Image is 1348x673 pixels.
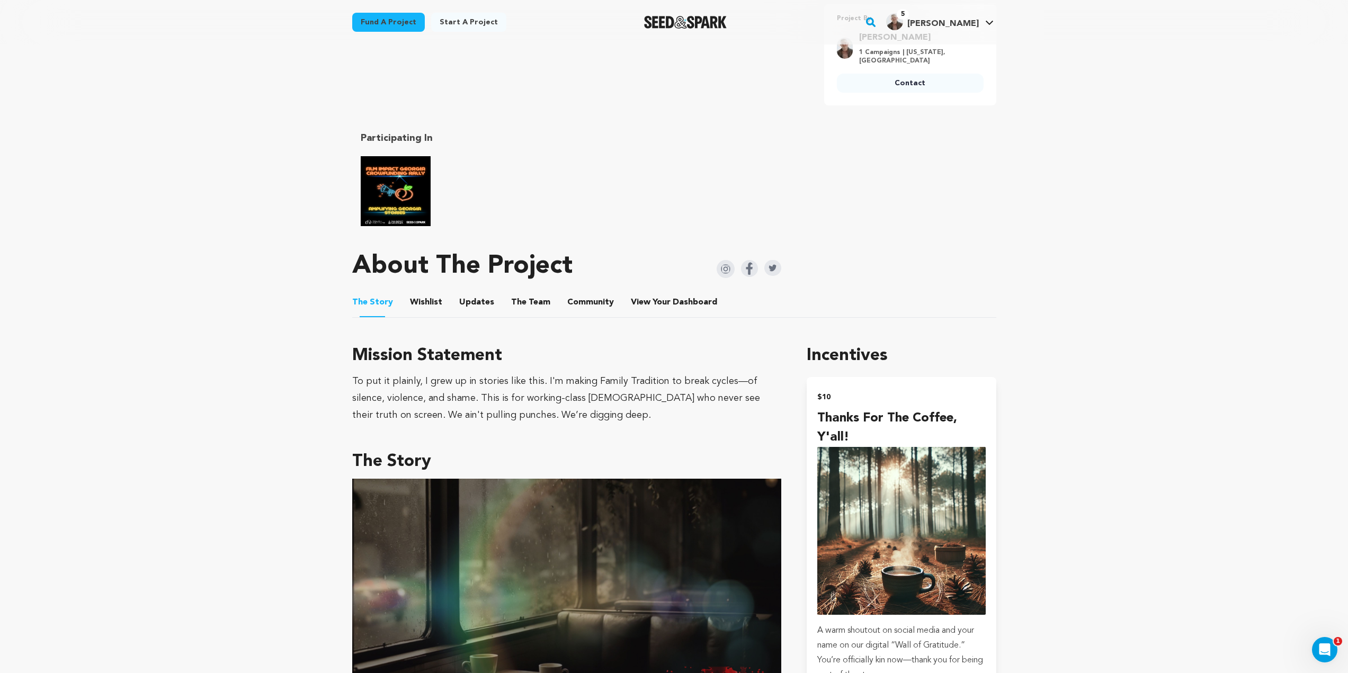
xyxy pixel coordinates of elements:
[807,343,996,369] h1: Incentives
[511,296,526,309] span: The
[352,296,393,309] span: Story
[886,13,979,30] div: Kris S.'s Profile
[352,13,425,32] a: Fund a project
[884,11,996,33] span: Kris S.'s Profile
[817,447,985,615] img: incentive
[859,48,977,65] p: 1 Campaigns | [US_STATE], [GEOGRAPHIC_DATA]
[717,260,735,278] img: Seed&Spark Instagram Icon
[1312,637,1337,662] iframe: Intercom live chat
[644,16,727,29] a: Seed&Spark Homepage
[631,296,719,309] a: ViewYourDashboard
[673,296,717,309] span: Dashboard
[817,390,985,405] h2: $10
[459,296,494,309] span: Updates
[897,9,909,20] span: 5
[431,13,506,32] a: Start a project
[352,373,782,424] div: To put it plainly, I grew up in stories like this. I'm making Family Tradition to break cycles—of...
[886,13,903,30] img: 8baa857225ad225b.jpg
[410,296,442,309] span: Wishlist
[837,38,853,59] img: 8baa857225ad225b.jpg
[361,131,666,146] h2: Participating In
[884,11,996,30] a: Kris S.'s Profile
[511,296,550,309] span: Team
[352,343,782,369] h3: Mission Statement
[631,296,719,309] span: Your
[644,16,727,29] img: Seed&Spark Logo Dark Mode
[352,296,368,309] span: The
[352,449,782,474] h3: The Story
[352,254,573,279] h1: About The Project
[907,20,979,28] span: [PERSON_NAME]
[817,409,985,447] h4: Thanks for the coffee, y'all!
[361,156,431,226] img: Film Impact Georgia Rally
[1334,637,1342,645] span: 1
[837,74,984,93] a: Contact
[764,260,781,276] img: Seed&Spark Twitter Icon
[567,296,614,309] span: Community
[741,260,758,277] img: Seed&Spark Facebook Icon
